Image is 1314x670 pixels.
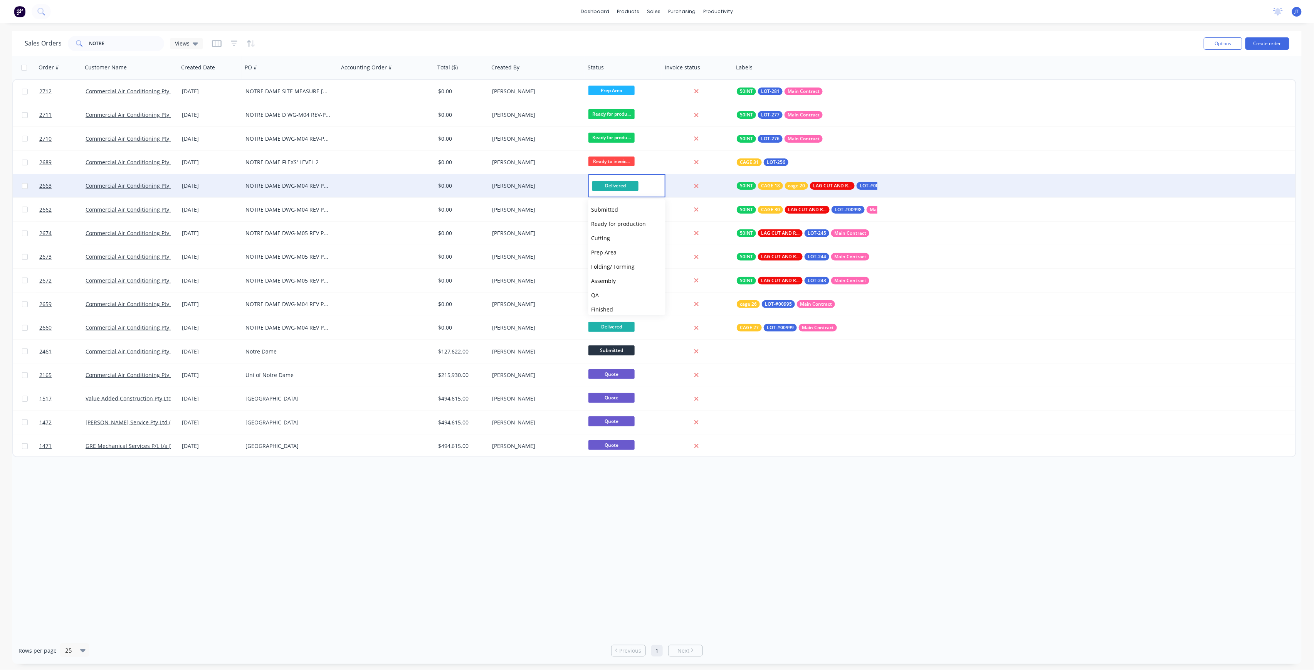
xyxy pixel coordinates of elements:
[737,111,823,119] button: 50INTLOT-277Main Contract
[788,111,820,119] span: Main Contract
[808,229,826,237] span: LOT-245
[86,158,179,166] a: Commercial Air Conditioning Pty Ltd
[492,348,578,355] div: [PERSON_NAME]
[588,109,635,119] span: Ready for produ...
[39,64,59,71] div: Order #
[175,39,190,47] span: Views
[591,206,618,213] span: Submitted
[588,157,635,166] span: Ready to invoic...
[737,182,930,190] button: 50INTCAGE 18cage 20LAG CUT AND READYLOT-#00996
[182,419,239,426] div: [DATE]
[86,442,262,449] a: GRE Mechanical Services P/L t/a [PERSON_NAME] & [PERSON_NAME]
[651,645,663,657] a: Page 1 is your current page
[588,217,665,231] button: Ready for production
[438,442,484,450] div: $494,615.00
[740,135,753,143] span: 50INT
[591,234,610,242] span: Cutting
[86,253,179,260] a: Commercial Air Conditioning Pty Ltd
[245,135,331,143] div: NOTRE DAME DWG-M04 REV-P2 LEVEL 2 UNITS
[438,395,484,402] div: $494,615.00
[182,371,239,379] div: [DATE]
[591,306,613,313] span: Finished
[437,64,458,71] div: Total ($)
[834,229,866,237] span: Main Contract
[39,316,86,339] a: 2660
[438,135,484,143] div: $0.00
[767,158,785,166] span: LOT-256
[577,6,613,17] a: dashboard
[737,229,869,237] button: 50INTLAG CUT AND READYLOT-245Main Contract
[86,88,179,95] a: Commercial Air Conditioning Pty Ltd
[492,442,578,450] div: [PERSON_NAME]
[740,324,759,332] span: CAGE 27
[761,206,780,214] span: CAGE 30
[736,64,753,71] div: Labels
[767,324,794,332] span: LOT-#00999
[245,182,331,190] div: NOTRE DAME DWG-M04 REV P2 OA
[860,182,887,190] span: LOT-#00996
[834,253,866,261] span: Main Contract
[813,182,852,190] span: LAG CUT AND READY
[438,88,484,95] div: $0.00
[608,645,706,657] ul: Pagination
[39,182,52,190] span: 2663
[740,206,753,214] span: 50INT
[438,300,484,308] div: $0.00
[492,111,578,119] div: [PERSON_NAME]
[870,206,902,214] span: Main Contract
[592,181,639,191] span: Delivered
[665,6,700,17] div: purchasing
[86,277,179,284] a: Commercial Air Conditioning Pty Ltd
[588,231,665,245] button: Cutting
[740,229,753,237] span: 50INT
[591,249,617,256] span: Prep Area
[591,291,599,299] span: QA
[89,36,165,51] input: Search...
[761,277,800,284] span: LAG CUT AND READY
[39,324,52,332] span: 2660
[86,206,179,213] a: Commercial Air Conditioning Pty Ltd
[438,206,484,214] div: $0.00
[245,419,331,426] div: [GEOGRAPHIC_DATA]
[182,442,239,450] div: [DATE]
[620,647,642,655] span: Previous
[39,300,52,308] span: 2659
[39,419,52,426] span: 1472
[39,442,52,450] span: 1471
[492,371,578,379] div: [PERSON_NAME]
[86,111,179,118] a: Commercial Air Conditioning Pty Ltd
[245,253,331,261] div: NOTRE DAME DWG-M05 REV P2 LEVEL 03 UNTIS
[588,345,635,355] span: Submitted
[39,174,86,197] a: 2663
[808,277,826,284] span: LOT-243
[438,371,484,379] div: $215,930.00
[761,229,800,237] span: LAG CUT AND READY
[591,277,616,284] span: Assembly
[492,419,578,426] div: [PERSON_NAME]
[737,277,869,284] button: 50INTLAG CUT AND READYLOT-243Main Contract
[39,80,86,103] a: 2712
[86,324,179,331] a: Commercial Air Conditioning Pty Ltd
[737,206,905,214] button: 50INTCAGE 30LAG CUT AND READYLOT-#00998Main Contract
[588,274,665,288] button: Assembly
[588,259,665,274] button: Folding/ Forming
[492,206,578,214] div: [PERSON_NAME]
[182,395,239,402] div: [DATE]
[39,348,52,355] span: 2461
[39,371,52,379] span: 2165
[677,647,689,655] span: Next
[700,6,737,17] div: productivity
[644,6,665,17] div: sales
[761,253,800,261] span: LAG CUT AND READY
[39,395,52,402] span: 1517
[834,277,866,284] span: Main Contract
[613,6,644,17] div: products
[245,395,331,402] div: [GEOGRAPHIC_DATA]
[438,277,484,284] div: $0.00
[182,206,239,214] div: [DATE]
[737,300,835,308] button: cage 26LOT-#00995Main Contract
[182,277,239,284] div: [DATE]
[1245,37,1289,50] button: Create order
[591,220,646,227] span: Ready for production
[588,245,665,259] button: Prep Area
